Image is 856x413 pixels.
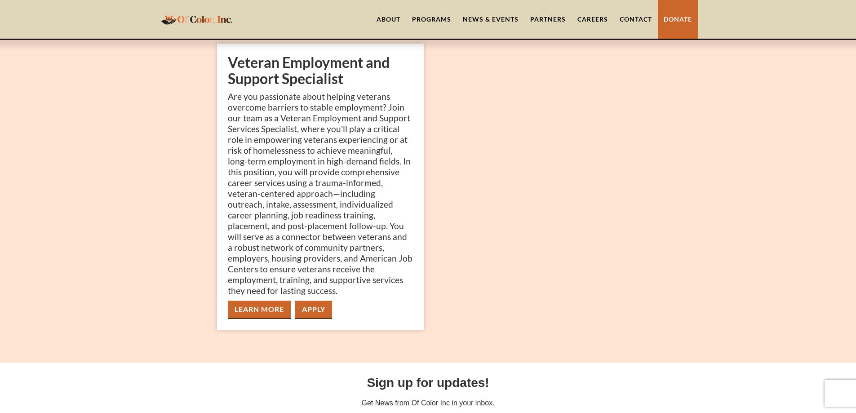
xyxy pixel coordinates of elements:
a: home [159,9,235,30]
h2: Veteran Employment and Support Specialist [228,54,413,87]
h2: Sign up for updates! [89,373,767,392]
p: Are you passionate about helping veterans overcome barriers to stable employment? Join our team a... [228,91,413,296]
p: Get News from Of Color Inc in your inbox. [89,398,767,409]
a: Learn More [228,301,291,319]
div: Programs [412,15,451,24]
a: Apply [295,301,332,319]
